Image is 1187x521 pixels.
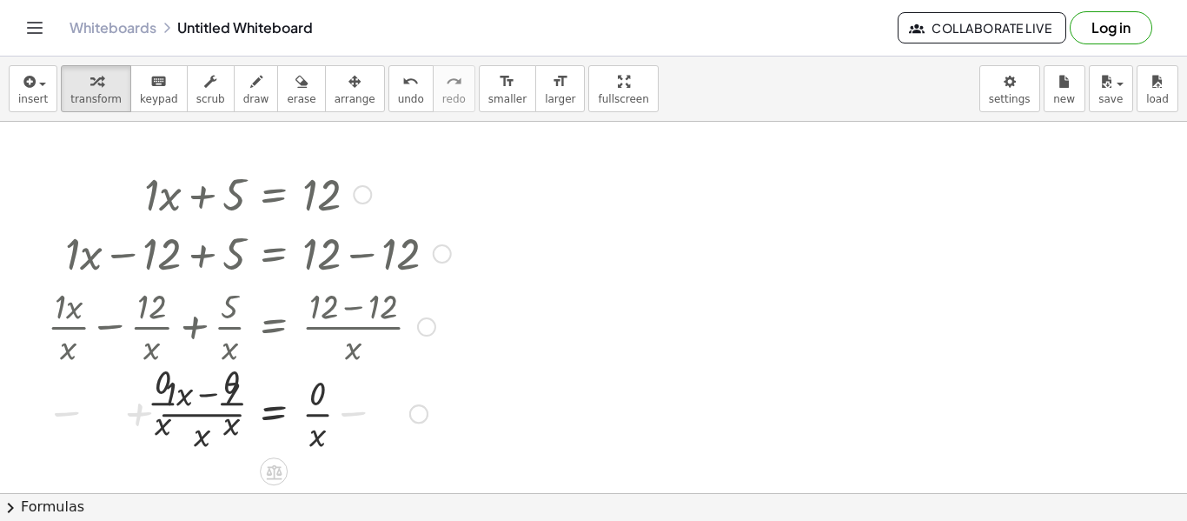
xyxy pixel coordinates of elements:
span: new [1053,93,1075,105]
span: smaller [488,93,527,105]
span: load [1146,93,1169,105]
span: save [1098,93,1123,105]
button: redoredo [433,65,475,112]
span: redo [442,93,466,105]
span: arrange [335,93,375,105]
span: erase [287,93,315,105]
a: Whiteboards [70,19,156,37]
button: settings [979,65,1040,112]
button: Toggle navigation [21,14,49,42]
div: Apply the same math to both sides of the equation [260,458,288,485]
span: settings [989,93,1031,105]
button: load [1137,65,1178,112]
button: arrange [325,65,385,112]
button: draw [234,65,279,112]
i: format_size [552,71,568,92]
span: larger [545,93,575,105]
button: keyboardkeypad [130,65,188,112]
button: scrub [187,65,235,112]
button: insert [9,65,57,112]
span: keypad [140,93,178,105]
span: fullscreen [598,93,648,105]
span: undo [398,93,424,105]
button: save [1089,65,1133,112]
button: format_sizelarger [535,65,585,112]
button: fullscreen [588,65,658,112]
button: transform [61,65,131,112]
button: Collaborate Live [898,12,1066,43]
span: Collaborate Live [912,20,1051,36]
span: insert [18,93,48,105]
i: keyboard [150,71,167,92]
button: erase [277,65,325,112]
span: scrub [196,93,225,105]
button: new [1044,65,1085,112]
i: undo [402,71,419,92]
button: undoundo [388,65,434,112]
i: format_size [499,71,515,92]
span: draw [243,93,269,105]
button: format_sizesmaller [479,65,536,112]
i: redo [446,71,462,92]
button: Log in [1070,11,1152,44]
span: transform [70,93,122,105]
